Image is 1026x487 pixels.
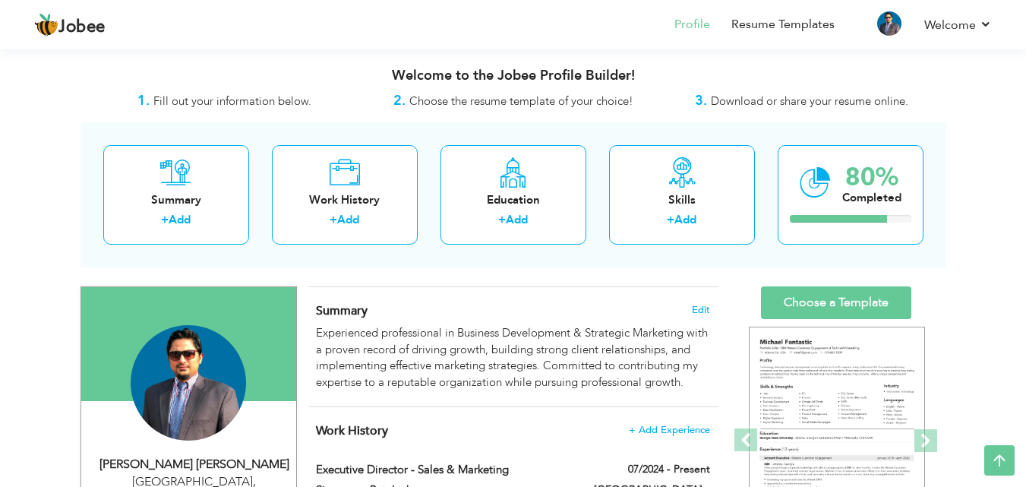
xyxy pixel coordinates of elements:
[34,13,58,37] img: jobee.io
[153,93,311,109] span: Fill out your information below.
[58,19,106,36] span: Jobee
[453,192,574,208] div: Education
[393,91,406,110] strong: 2.
[842,190,901,206] div: Completed
[674,16,710,33] a: Profile
[692,305,710,315] span: Edit
[169,212,191,227] a: Add
[330,212,337,228] label: +
[34,13,106,37] a: Jobee
[924,16,992,34] a: Welcome
[667,212,674,228] label: +
[409,93,633,109] span: Choose the resume template of your choice!
[877,11,901,36] img: Profile Img
[506,212,528,227] a: Add
[316,303,709,318] h4: Adding a summary is a quick and easy way to highlight your experience and interests.
[316,302,368,319] span: Summary
[316,423,709,438] h4: This helps to show the companies you have worked for.
[316,422,388,439] span: Work History
[81,68,946,84] h3: Welcome to the Jobee Profile Builder!
[842,165,901,190] div: 80%
[131,325,246,441] img: Ammad Mushtaq Chaudhry
[621,192,743,208] div: Skills
[498,212,506,228] label: +
[316,462,571,478] label: Executive Director - Sales & Marketing
[628,462,710,477] label: 07/2024 - Present
[761,286,911,319] a: Choose a Template
[337,212,359,227] a: Add
[731,16,835,33] a: Resume Templates
[93,456,296,473] div: [PERSON_NAME] [PERSON_NAME]
[161,212,169,228] label: +
[316,325,709,391] div: Experienced professional in Business Development & Strategic Marketing with a proven record of dr...
[284,192,406,208] div: Work History
[674,212,696,227] a: Add
[137,91,150,110] strong: 1.
[695,91,707,110] strong: 3.
[115,192,237,208] div: Summary
[711,93,908,109] span: Download or share your resume online.
[629,425,710,435] span: + Add Experience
